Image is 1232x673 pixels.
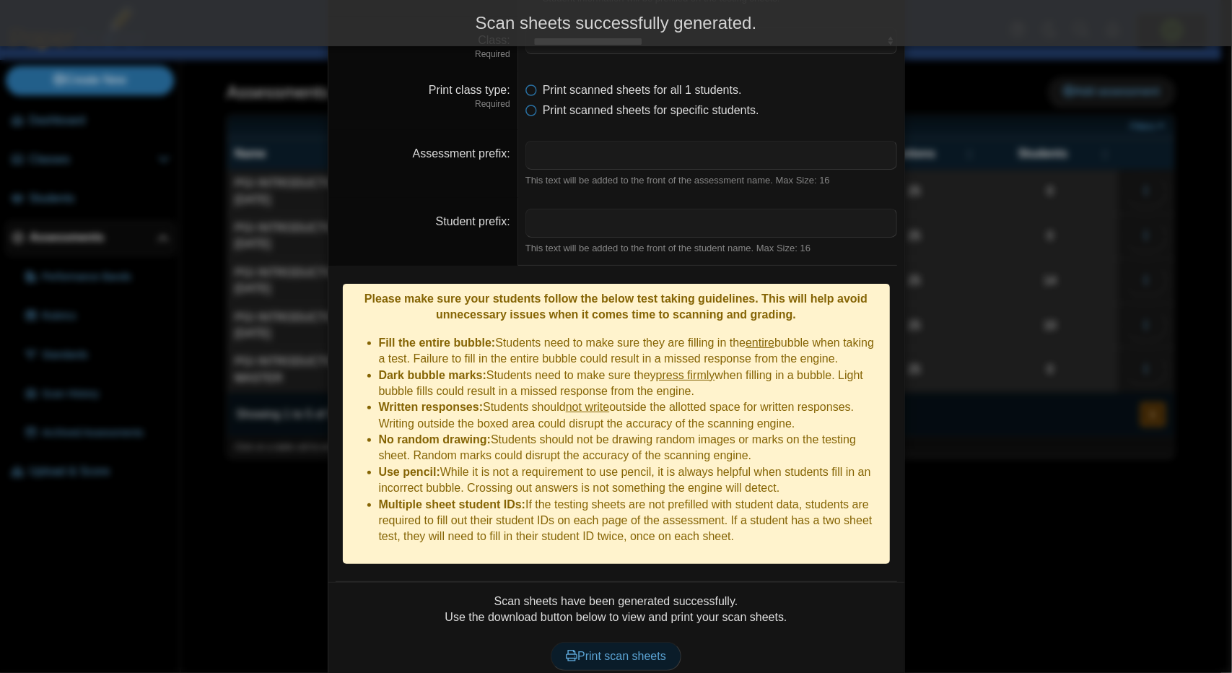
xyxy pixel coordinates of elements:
[379,401,484,413] b: Written responses:
[551,642,681,671] a: Print scan sheets
[525,242,897,255] div: This text will be added to the front of the student name. Max Size: 16
[478,34,510,46] label: Class
[379,369,486,381] b: Dark bubble marks:
[566,650,666,662] span: Print scan sheets
[364,292,868,321] b: Please make sure your students follow the below test taking guidelines. This will help avoid unne...
[336,48,510,61] dfn: Required
[336,98,510,110] dfn: Required
[413,147,510,160] label: Assessment prefix
[525,174,897,187] div: This text will be added to the front of the assessment name. Max Size: 16
[379,464,883,497] li: While it is not a requirement to use pencil, it is always helpful when students fill in an incorr...
[543,84,742,96] span: Print scanned sheets for all 1 students.
[379,335,883,368] li: Students need to make sure they are filling in the bubble when taking a test. Failure to fill in ...
[429,84,510,96] label: Print class type
[746,336,774,349] u: entire
[379,432,883,464] li: Students should not be drawing random images or marks on the testing sheet. Random marks could di...
[379,466,440,478] b: Use pencil:
[379,498,526,511] b: Multiple sheet student IDs:
[379,433,492,446] b: No random drawing:
[566,401,609,413] u: not write
[436,215,510,227] label: Student prefix
[543,104,759,116] span: Print scanned sheets for specific students.
[656,369,715,381] u: press firmly
[379,497,883,545] li: If the testing sheets are not prefilled with student data, students are required to fill out thei...
[379,399,883,432] li: Students should outside the allotted space for written responses. Writing outside the boxed area ...
[379,336,496,349] b: Fill the entire bubble:
[11,11,1221,35] div: Scan sheets successfully generated.
[379,368,883,400] li: Students need to make sure they when filling in a bubble. Light bubble fills could result in a mi...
